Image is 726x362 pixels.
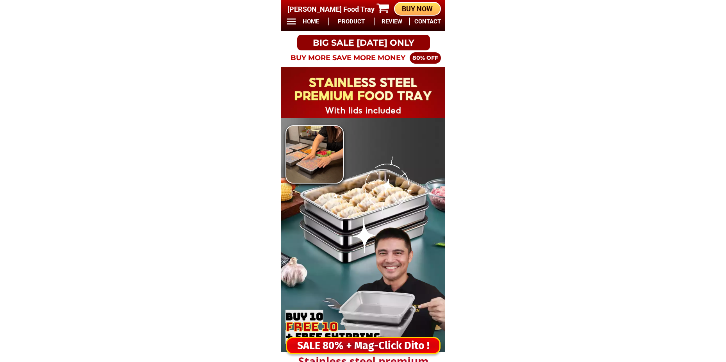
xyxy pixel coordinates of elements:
h6: PRODUCT [333,17,369,26]
h6: CONTACT [414,17,441,26]
h6: REVIEW [379,17,405,26]
h4: 80% OFF [408,53,442,62]
h4: BIG SALE [DATE] ONLY [297,36,430,49]
div: SALE 80% + Mag-Click Dito ! [280,337,446,354]
h4: [PERSON_NAME] Food Tray [287,4,379,14]
h6: HOME [298,17,324,26]
div: BUY NOW [395,4,440,14]
span: FREE 10 [280,317,337,336]
h4: BUY MORE SAVE MORE MONEY [280,52,416,63]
